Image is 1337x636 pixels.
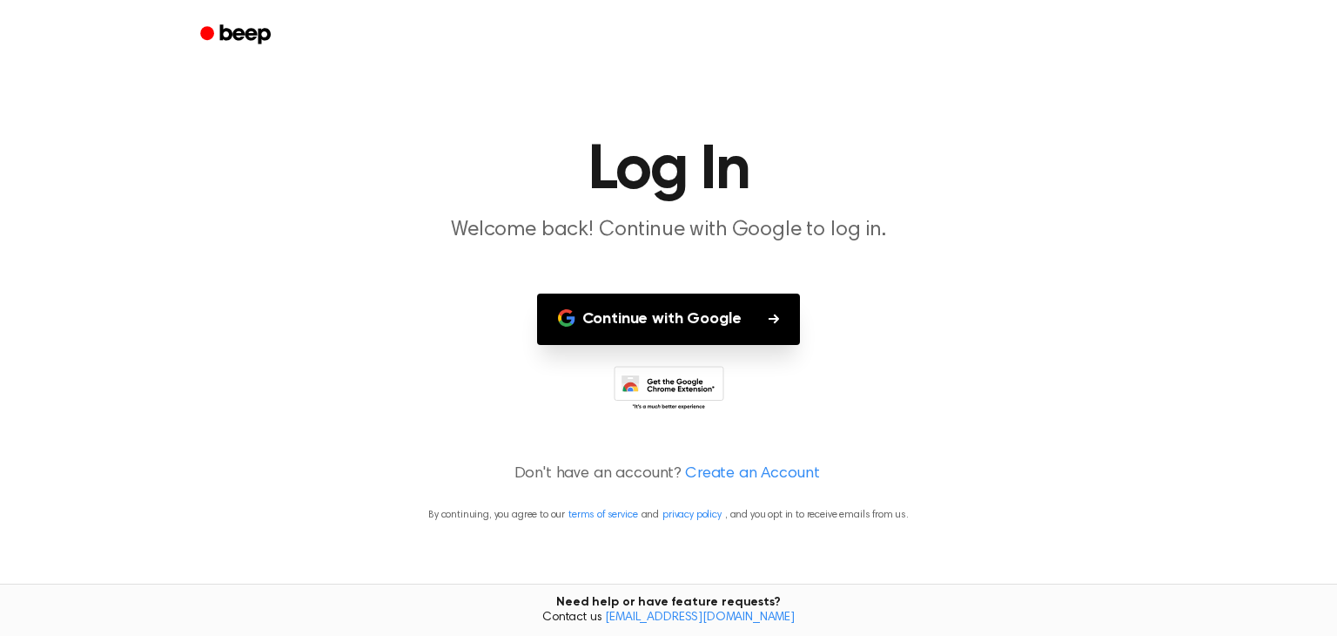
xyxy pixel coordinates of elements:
[223,139,1114,202] h1: Log In
[10,611,1327,626] span: Contact us
[188,18,286,52] a: Beep
[21,507,1316,523] p: By continuing, you agree to our and , and you opt in to receive emails from us.
[568,510,637,520] a: terms of service
[662,510,722,520] a: privacy policy
[605,612,795,624] a: [EMAIL_ADDRESS][DOMAIN_NAME]
[537,294,801,345] button: Continue with Google
[685,463,819,486] a: Create an Account
[334,216,1003,245] p: Welcome back! Continue with Google to log in.
[21,463,1316,486] p: Don't have an account?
